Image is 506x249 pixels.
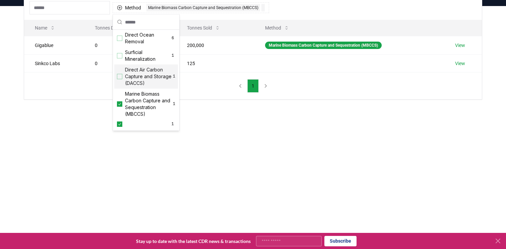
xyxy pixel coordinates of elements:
[113,2,269,13] button: MethodMarine Biomass Carbon Capture and Sequestration (MBCCS)
[173,102,175,107] span: 1
[170,53,175,59] span: 1
[455,60,465,67] a: View
[170,122,175,127] span: 1
[173,74,175,80] span: 1
[455,42,465,49] a: View
[247,79,259,93] button: 1
[176,54,254,72] td: 125
[265,42,382,49] div: Marine Biomass Carbon Capture and Sequestration (MBCCS)
[125,49,170,63] span: Surficial Mineralization
[125,91,173,118] span: Marine Biomass Carbon Capture and Sequestration (MBCCS)
[176,36,254,54] td: 200,000
[89,21,143,35] button: Tonnes Delivered
[125,67,173,87] span: Direct Air Carbon Capture and Storage (DACCS)
[170,36,175,41] span: 6
[84,36,176,54] td: 0
[29,21,61,35] button: Name
[24,54,84,72] td: Sinkco Labs
[146,4,260,11] div: Marine Biomass Carbon Capture and Sequestration (MBCCS)
[125,32,170,45] span: Direct Ocean Removal
[24,36,84,54] td: Gigablue
[182,21,226,35] button: Tonnes Sold
[84,54,176,72] td: 0
[260,21,295,35] button: Method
